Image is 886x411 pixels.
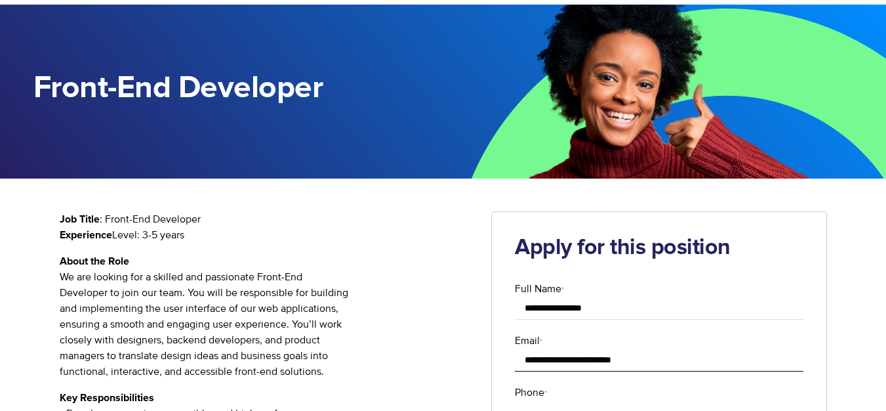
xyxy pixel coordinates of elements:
h1: Front-End Developer [33,70,443,106]
label: Phone [515,385,803,400]
p: We are looking for a skilled and passionate Front-End Developer to join our team. You will be res... [60,253,472,379]
p: : Front-End Developer Level: 3-5 years [60,211,472,243]
strong: Key Responsibilities [60,393,154,403]
label: Full Name [515,281,803,297]
strong: About the Role [60,256,129,267]
strong: Experience [60,230,112,240]
h2: Apply for this position [515,235,803,261]
strong: Job Title [60,214,100,225]
label: Email [515,333,803,349]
